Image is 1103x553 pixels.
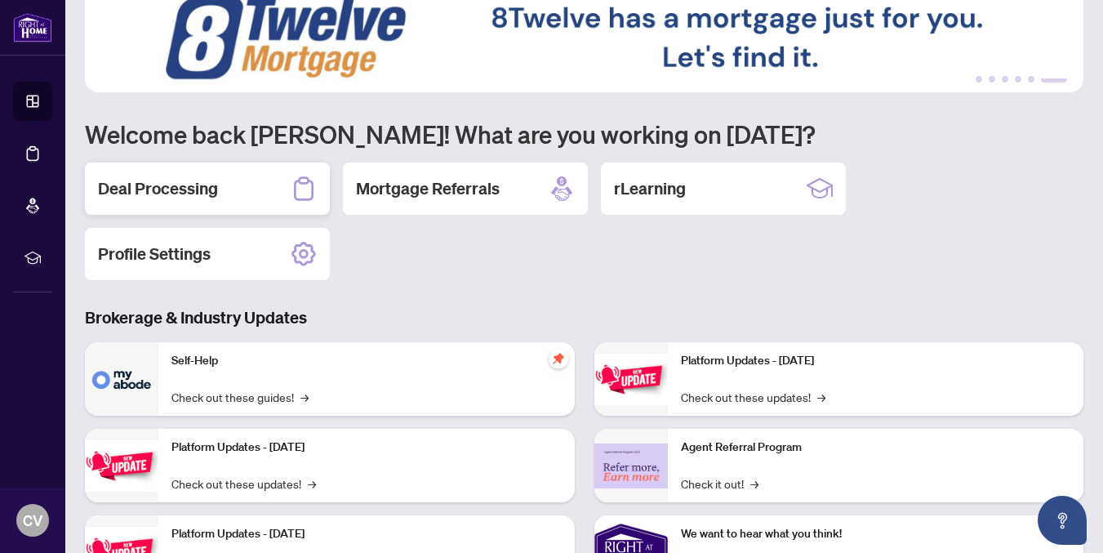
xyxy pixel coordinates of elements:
p: Agent Referral Program [681,439,1071,457]
a: Check it out!→ [681,475,758,493]
a: Check out these updates!→ [171,475,316,493]
p: Platform Updates - [DATE] [171,525,562,543]
span: → [817,388,825,406]
span: CV [23,509,42,532]
span: → [750,475,758,493]
a: Check out these updates!→ [681,388,825,406]
span: → [300,388,309,406]
h1: Welcome back [PERSON_NAME]! What are you working on [DATE]? [85,118,1083,149]
button: 6 [1041,76,1067,83]
h2: Profile Settings [98,243,211,265]
a: Check out these guides!→ [171,388,309,406]
button: 4 [1015,76,1021,83]
img: Platform Updates - June 23, 2025 [594,354,668,405]
p: Self-Help [171,352,562,370]
button: 3 [1002,76,1008,83]
h2: Deal Processing [98,177,218,200]
button: 1 [976,76,982,83]
h2: rLearning [614,177,686,200]
span: pushpin [549,349,568,368]
p: We want to hear what you think! [681,525,1071,543]
p: Platform Updates - [DATE] [681,352,1071,370]
h3: Brokerage & Industry Updates [85,306,1083,329]
img: Agent Referral Program [594,444,668,488]
p: Platform Updates - [DATE] [171,439,562,457]
button: Open asap [1038,496,1087,545]
img: logo [13,12,52,42]
button: 2 [989,76,995,83]
img: Self-Help [85,342,158,416]
img: Platform Updates - September 16, 2025 [85,440,158,492]
button: 5 [1028,76,1034,83]
h2: Mortgage Referrals [356,177,500,200]
span: → [308,475,316,493]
